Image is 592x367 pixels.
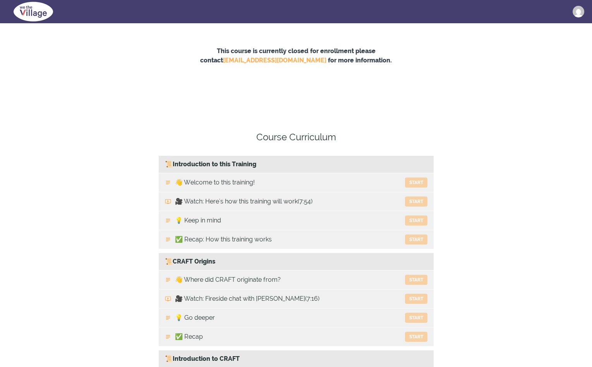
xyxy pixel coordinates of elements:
[159,289,434,308] a: 🎥 Watch: Fireside chat with [PERSON_NAME] (7:16) Start
[405,332,427,342] button: Start
[159,327,434,346] a: ✅ Recap Start
[328,57,392,64] strong: for more information.
[159,173,434,192] a: 👋 Welcome to this training! Start
[175,178,255,187] span: 👋 Welcome to this training!
[175,313,215,322] span: 💡 Go deeper
[159,156,434,173] div: 📜Introduction to this Training
[405,234,427,245] button: Start
[175,332,203,341] span: ✅ Recap
[200,47,376,64] strong: This course is currently closed for enrollment please contact
[159,271,434,289] a: 👋 Where did CRAFT originate from? Start
[159,130,434,144] h4: Course Curriculum
[159,211,434,230] a: 💡 Keep in mind Start
[405,196,427,207] button: Start
[159,192,434,211] a: 🎥 Watch: Here's how this training will work (7:54) Start
[175,235,272,244] span: ✅ Recap: How this training works
[305,294,319,303] span: (7:16)
[405,215,427,226] button: Start
[175,275,281,284] span: 👋 Where did CRAFT originate from?
[405,177,427,188] button: Start
[175,294,305,303] span: 🎥 Watch: Fireside chat with [PERSON_NAME]
[175,216,221,225] span: 💡 Keep in mind
[159,253,434,271] div: 📜CRAFT Origins
[175,197,298,206] span: 🎥 Watch: Here's how this training will work
[159,308,434,327] a: 💡 Go deeper Start
[159,230,434,249] a: ✅ Recap: How this training works Start
[223,57,326,64] a: [EMAIL_ADDRESS][DOMAIN_NAME]
[573,6,584,17] img: tshewmake@organizationforrecovery.org
[405,294,427,304] button: Start
[405,275,427,285] button: Start
[298,197,312,206] span: (7:54)
[405,313,427,323] button: Start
